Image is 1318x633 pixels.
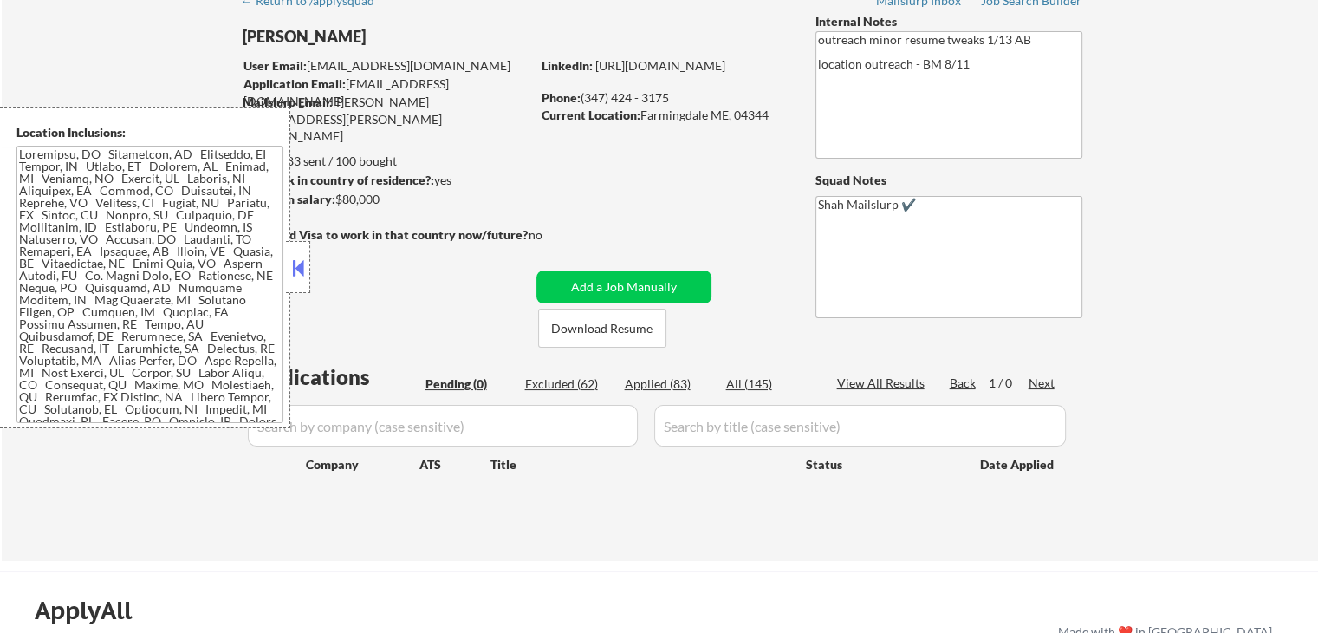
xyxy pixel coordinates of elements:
div: no [529,226,578,244]
div: Title [490,456,789,473]
div: Internal Notes [815,13,1082,30]
div: ATS [419,456,490,473]
div: (347) 424 - 3175 [542,89,787,107]
div: Applications [248,367,419,388]
div: [EMAIL_ADDRESS][DOMAIN_NAME] [243,75,530,109]
div: Next [1029,375,1056,392]
button: Add a Job Manually [536,271,711,303]
div: $80,000 [242,191,530,208]
div: Location Inclusions: [16,124,283,141]
div: 1 / 0 [989,375,1029,392]
div: [PERSON_NAME][EMAIL_ADDRESS][PERSON_NAME][DOMAIN_NAME] [243,94,530,145]
div: Excluded (62) [525,375,612,393]
strong: LinkedIn: [542,58,593,73]
input: Search by title (case sensitive) [654,405,1066,447]
strong: Phone: [542,90,581,105]
div: Applied (83) [625,375,711,393]
input: Search by company (case sensitive) [248,405,638,447]
div: ApplyAll [35,596,152,625]
div: Company [306,456,419,473]
div: Squad Notes [815,172,1082,189]
strong: Can work in country of residence?: [242,173,434,187]
div: 83 sent / 100 bought [242,153,530,170]
div: Pending (0) [425,375,512,393]
div: Farmingdale ME, 04344 [542,107,787,124]
div: yes [242,172,525,189]
strong: Will need Visa to work in that country now/future?: [243,227,531,242]
a: [URL][DOMAIN_NAME] [595,58,725,73]
div: Date Applied [980,456,1056,473]
div: View All Results [837,375,930,392]
div: All (145) [726,375,813,393]
div: Status [806,448,955,480]
div: [EMAIL_ADDRESS][DOMAIN_NAME] [243,57,530,75]
div: [PERSON_NAME] [243,26,599,48]
strong: Current Location: [542,108,640,122]
div: Back [950,375,977,392]
button: Download Resume [538,309,666,348]
strong: User Email: [243,58,307,73]
strong: Mailslurp Email: [243,95,333,109]
strong: Application Email: [243,76,346,91]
